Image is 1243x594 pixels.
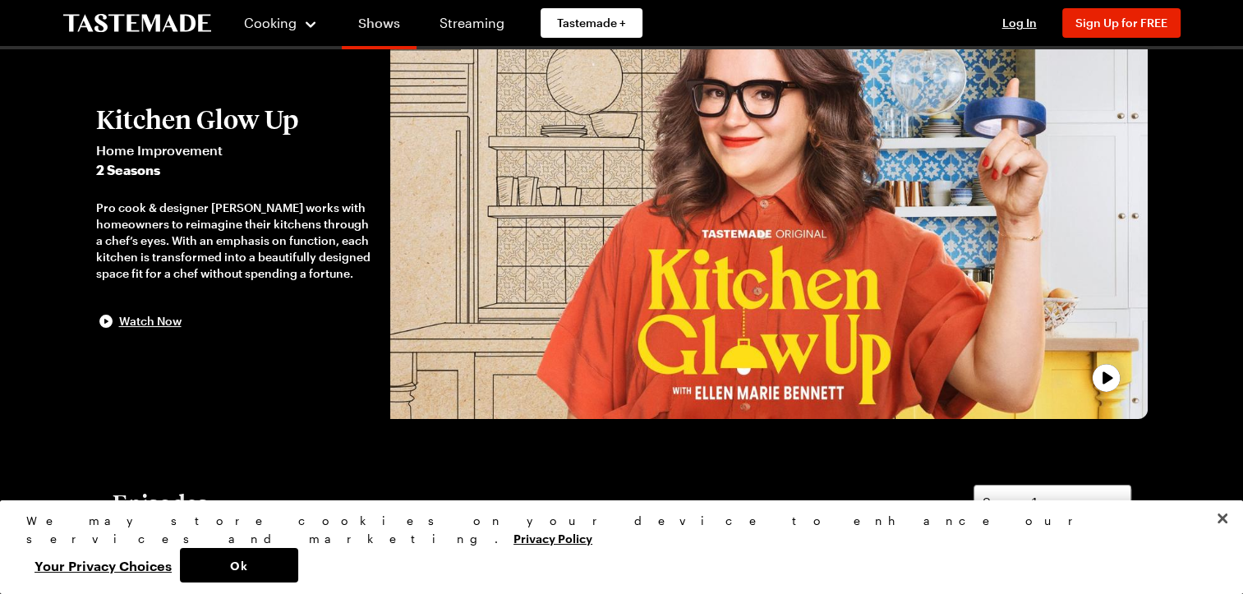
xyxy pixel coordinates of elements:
[96,104,374,331] button: Kitchen Glow UpHome Improvement2 SeasonsPro cook & designer [PERSON_NAME] works with homeowners t...
[96,160,374,180] span: 2 Seasons
[244,15,297,30] span: Cooking
[390,16,1148,419] img: Kitchen Glow Up
[1204,500,1241,536] button: Close
[541,8,642,38] a: Tastemade +
[1062,8,1181,38] button: Sign Up for FREE
[557,15,626,31] span: Tastemade +
[63,14,211,33] a: To Tastemade Home Page
[96,104,374,134] h2: Kitchen Glow Up
[180,548,298,582] button: Ok
[513,530,592,546] a: More information about your privacy, opens in a new tab
[1002,16,1037,30] span: Log In
[342,3,417,49] a: Shows
[983,493,1037,513] span: Season 1
[1075,16,1167,30] span: Sign Up for FREE
[96,140,374,160] span: Home Improvement
[26,512,1203,548] div: We may store cookies on your device to enhance our services and marketing.
[26,512,1203,582] div: Privacy
[244,3,319,43] button: Cooking
[987,15,1052,31] button: Log In
[113,488,208,518] h2: Episodes
[974,485,1131,521] button: Season 1
[96,200,374,282] div: Pro cook & designer [PERSON_NAME] works with homeowners to reimagine their kitchens through a che...
[390,16,1148,419] button: play trailer
[119,313,182,329] span: Watch Now
[26,548,180,582] button: Your Privacy Choices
